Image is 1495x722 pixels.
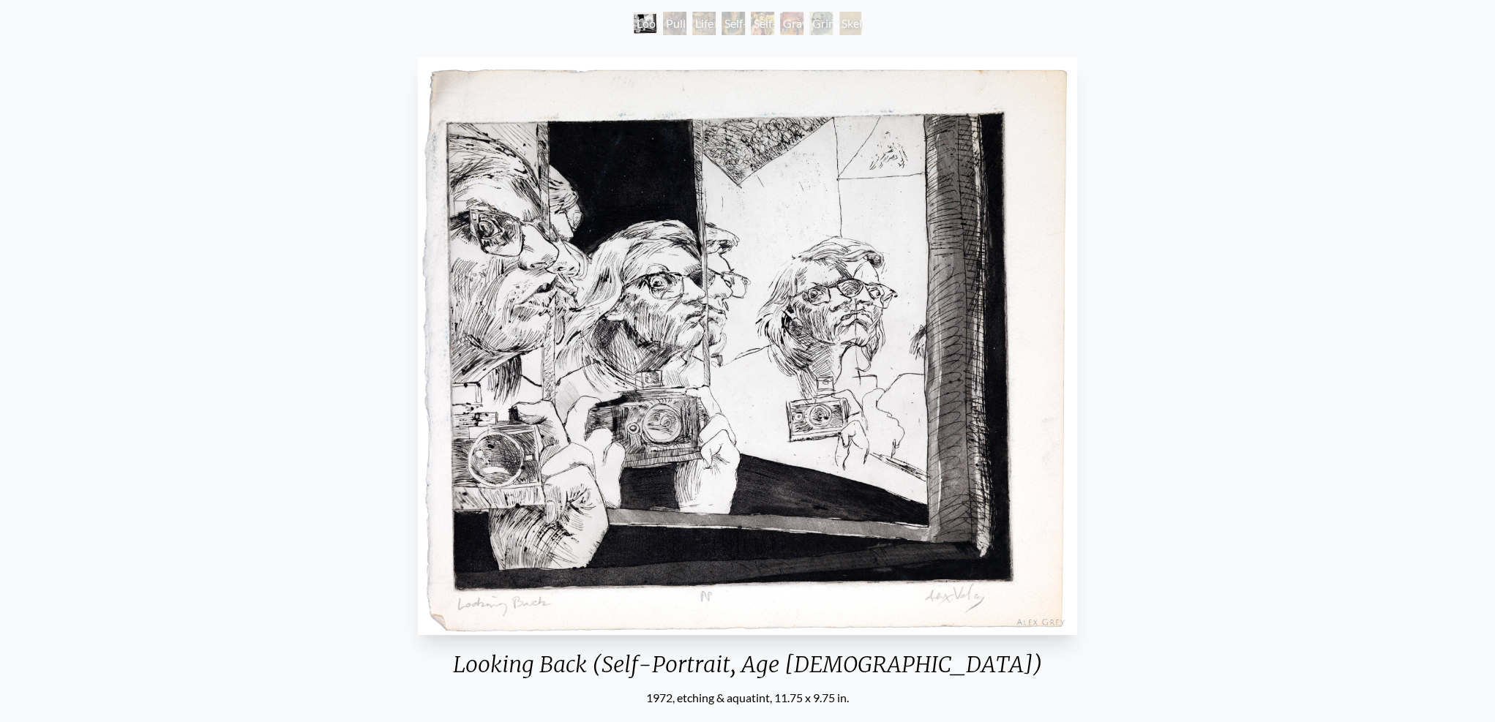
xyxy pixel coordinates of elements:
div: Life Cycle (Self-Portrait, Age [DEMOGRAPHIC_DATA]) [692,12,716,35]
div: 1972, etching & aquatint, 11.75 x 9.75 in. [412,689,1083,707]
div: Self-Portrait (Age [DEMOGRAPHIC_DATA]) [722,12,745,35]
div: Skeleton (Age [DEMOGRAPHIC_DATA]) [839,12,862,35]
div: Pulling Apart (Self-Portrait, Age [DEMOGRAPHIC_DATA]) [663,12,686,35]
div: Self-Portrait (Age [DEMOGRAPHIC_DATA]) [751,12,774,35]
img: Self-Portrait-1972-(Age-18)-Looking-Back-1972-Alex-Grey-watermarked.jpg [418,57,1077,635]
div: Graveyard Study (Age [DEMOGRAPHIC_DATA]) [780,12,803,35]
div: Looking Back (Self-Portrait, Age [DEMOGRAPHIC_DATA]) [634,12,657,35]
div: Grim Reaper (Age [DEMOGRAPHIC_DATA]) [809,12,833,35]
div: Looking Back (Self-Portrait, Age [DEMOGRAPHIC_DATA]) [412,651,1083,689]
